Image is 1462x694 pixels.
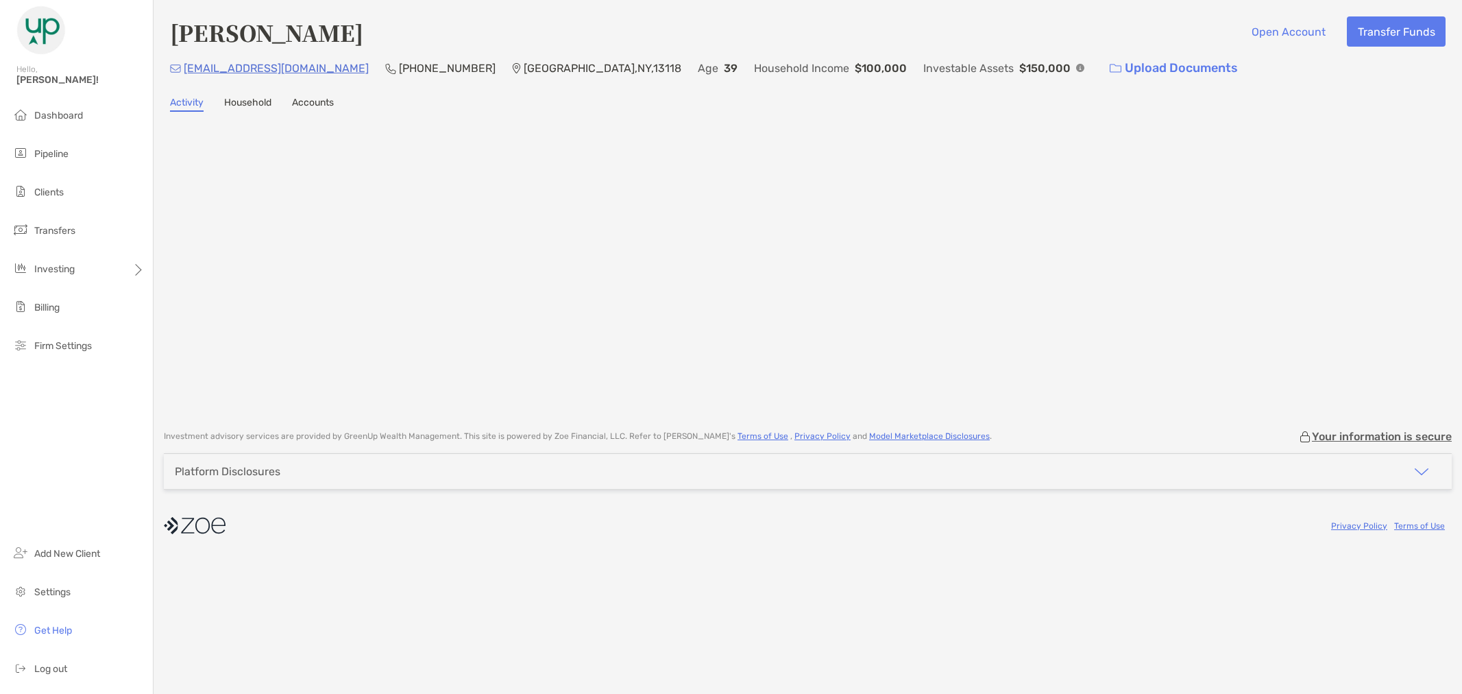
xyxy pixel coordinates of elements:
[12,183,29,200] img: clients icon
[754,60,849,77] p: Household Income
[34,548,100,560] span: Add New Client
[1101,53,1247,83] a: Upload Documents
[34,187,64,198] span: Clients
[12,106,29,123] img: dashboard icon
[1347,16,1446,47] button: Transfer Funds
[12,621,29,638] img: get-help icon
[34,110,83,121] span: Dashboard
[1394,521,1445,531] a: Terms of Use
[12,337,29,353] img: firm-settings icon
[524,60,681,77] p: [GEOGRAPHIC_DATA] , NY , 13118
[12,298,29,315] img: billing icon
[16,74,145,86] span: [PERSON_NAME]!
[292,97,334,112] a: Accounts
[12,145,29,161] img: pipeline icon
[34,340,92,352] span: Firm Settings
[869,431,990,441] a: Model Marketplace Disclosures
[512,63,521,74] img: Location Icon
[12,660,29,676] img: logout icon
[34,663,67,675] span: Log out
[34,148,69,160] span: Pipeline
[1241,16,1336,47] button: Open Account
[1413,464,1430,480] img: icon arrow
[184,60,369,77] p: [EMAIL_ADDRESS][DOMAIN_NAME]
[170,97,204,112] a: Activity
[1331,521,1387,531] a: Privacy Policy
[224,97,271,112] a: Household
[1076,64,1084,72] img: Info Icon
[164,431,992,442] p: Investment advisory services are provided by GreenUp Wealth Management . This site is powered by ...
[164,510,226,541] img: company logo
[724,60,738,77] p: 39
[16,5,66,55] img: Zoe Logo
[170,64,181,73] img: Email Icon
[855,60,907,77] p: $100,000
[34,625,72,636] span: Get Help
[12,583,29,599] img: settings icon
[698,60,718,77] p: Age
[12,545,29,561] img: add_new_client icon
[12,260,29,276] img: investing icon
[175,465,280,478] div: Platform Disclosures
[34,586,71,598] span: Settings
[385,63,396,74] img: Phone Icon
[794,431,851,441] a: Privacy Policy
[34,225,75,237] span: Transfers
[12,222,29,238] img: transfers icon
[34,302,60,313] span: Billing
[170,16,363,48] h4: [PERSON_NAME]
[1110,64,1121,73] img: button icon
[738,431,788,441] a: Terms of Use
[399,60,496,77] p: [PHONE_NUMBER]
[34,263,75,275] span: Investing
[923,60,1014,77] p: Investable Assets
[1019,60,1071,77] p: $150,000
[1312,430,1452,443] p: Your information is secure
